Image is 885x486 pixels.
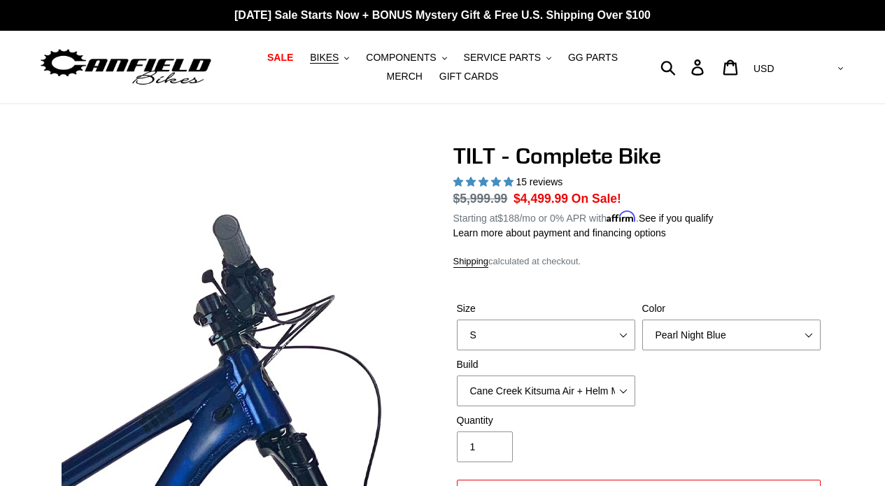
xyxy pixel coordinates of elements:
[453,227,666,238] a: Learn more about payment and financing options
[439,71,499,83] span: GIFT CARDS
[572,190,621,208] span: On Sale!
[568,52,618,64] span: GG PARTS
[457,301,635,316] label: Size
[457,357,635,372] label: Build
[453,143,824,169] h1: TILT - Complete Bike
[453,255,824,269] div: calculated at checkout.
[380,67,430,86] a: MERCH
[432,67,506,86] a: GIFT CARDS
[464,52,541,64] span: SERVICE PARTS
[38,45,213,90] img: Canfield Bikes
[497,213,519,224] span: $188
[457,48,558,67] button: SERVICE PARTS
[359,48,453,67] button: COMPONENTS
[453,256,489,268] a: Shipping
[453,192,508,206] s: $5,999.99
[457,413,635,428] label: Quantity
[267,52,293,64] span: SALE
[260,48,300,67] a: SALE
[453,208,714,226] p: Starting at /mo or 0% APR with .
[514,192,568,206] span: $4,499.99
[387,71,423,83] span: MERCH
[607,210,636,222] span: Affirm
[366,52,436,64] span: COMPONENTS
[453,176,516,187] span: 5.00 stars
[561,48,625,67] a: GG PARTS
[303,48,356,67] button: BIKES
[639,213,714,224] a: See if you qualify - Learn more about Affirm Financing (opens in modal)
[310,52,339,64] span: BIKES
[642,301,821,316] label: Color
[516,176,562,187] span: 15 reviews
